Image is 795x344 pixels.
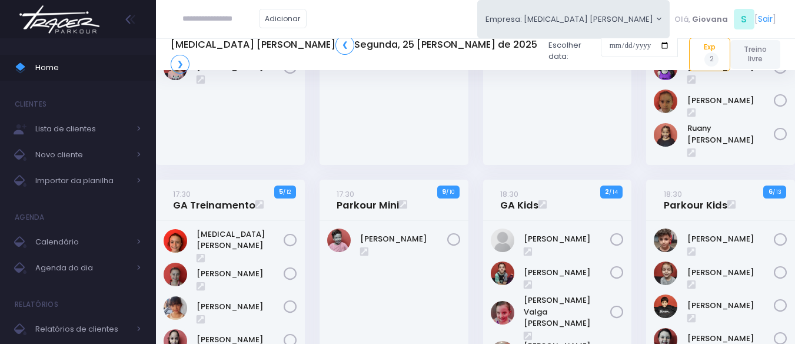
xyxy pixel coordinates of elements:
a: [PERSON_NAME] [197,268,284,280]
a: 17:30GA Treinamento [173,188,255,211]
a: Ruany [PERSON_NAME] [687,123,774,145]
a: [PERSON_NAME] [687,95,774,107]
strong: 6 [769,187,773,196]
a: ❯ [171,55,189,74]
span: Calendário [35,234,129,250]
small: 17:30 [173,188,191,200]
img: Allegra Montanari Ferreira [164,229,187,253]
img: Gabriela Gyurkovits [491,262,514,285]
a: Adicionar [259,9,307,28]
span: S [734,9,754,29]
h4: Relatórios [15,293,58,316]
img: Dante Custodio Vizzotto [327,229,351,252]
strong: 2 [605,187,609,196]
span: 2 [704,52,719,67]
a: [MEDICAL_DATA][PERSON_NAME] [197,229,284,252]
span: Olá, [674,14,690,25]
img: Gustavo Gyurkovits [654,262,677,285]
span: Home [35,60,141,75]
img: Ali Abd Ali [654,229,677,252]
a: [PERSON_NAME] Valga [PERSON_NAME] [524,295,611,329]
a: [PERSON_NAME] [197,301,284,313]
small: 18:30 [664,188,682,200]
img: Lorenzo Bortoletto de Alencar [654,295,677,318]
strong: 5 [279,187,283,196]
h4: Clientes [15,92,46,116]
span: Importar da planilha [35,173,129,188]
a: [PERSON_NAME] [687,300,774,312]
a: 17:30Parkour Mini [337,188,399,211]
h4: Agenda [15,206,45,229]
a: ❮ [335,35,354,55]
img: Julia Bergo Costruba [164,296,187,320]
span: Agenda do dia [35,260,129,276]
img: Clara Venegas [164,263,187,286]
a: [PERSON_NAME] [360,233,447,245]
span: Novo cliente [35,147,129,163]
small: 17:30 [337,188,354,200]
small: / 10 [446,188,454,196]
span: Relatórios de clientes [35,322,129,337]
div: [ ] [670,6,780,32]
a: 18:30GA Kids [500,188,538,211]
img: Rafaela tiosso zago [654,90,677,113]
a: 18:30Parkour Kids [664,188,727,211]
a: [PERSON_NAME] [687,267,774,279]
a: Sair [758,13,773,25]
a: Treino livre [730,40,780,69]
h5: [MEDICAL_DATA] [PERSON_NAME] Segunda, 25 [PERSON_NAME] de 2025 [171,35,539,74]
small: / 13 [773,188,781,196]
small: / 12 [283,188,291,196]
a: [PERSON_NAME] [687,233,774,245]
div: Escolher data: [171,31,678,77]
img: Alice Fernandes Barraconi [491,229,514,252]
img: Ruany Liz Franco Delgado [654,123,677,147]
small: / 14 [609,188,618,196]
strong: 9 [442,187,446,196]
a: [PERSON_NAME] [524,267,611,279]
a: [PERSON_NAME] [524,233,611,245]
a: Exp2 [689,38,730,71]
img: Isabela Maximiano Valga Neves [491,301,514,325]
span: Giovana [692,14,728,25]
small: 18:30 [500,188,518,200]
span: Lista de clientes [35,121,129,137]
